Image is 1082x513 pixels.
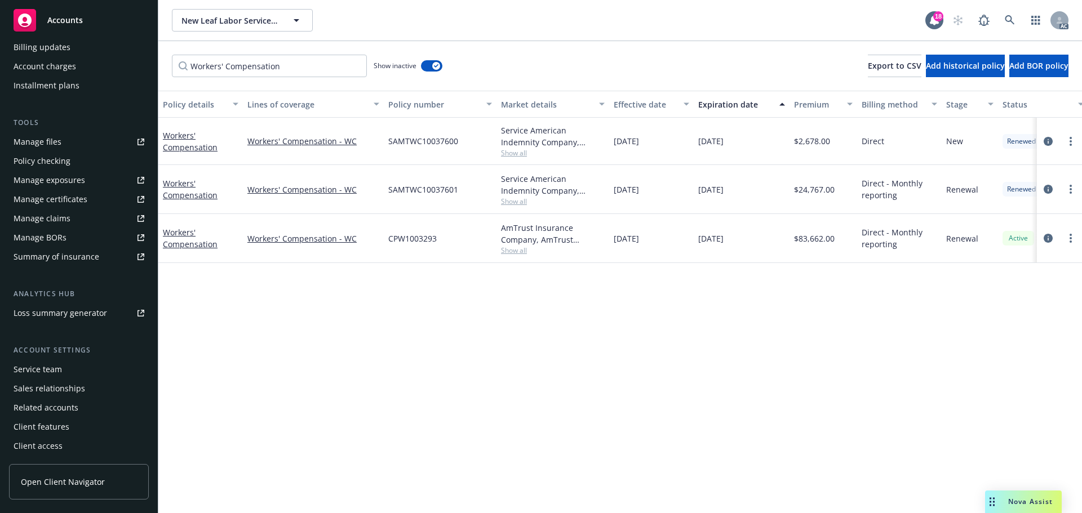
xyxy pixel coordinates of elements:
[14,399,78,417] div: Related accounts
[14,190,87,208] div: Manage certificates
[14,304,107,322] div: Loss summary generator
[1007,136,1036,146] span: Renewed
[9,288,149,300] div: Analytics hub
[9,133,149,151] a: Manage files
[794,135,830,147] span: $2,678.00
[9,380,149,398] a: Sales relationships
[1008,497,1053,506] span: Nova Assist
[1025,9,1047,32] a: Switch app
[857,91,942,118] button: Billing method
[163,227,218,249] a: Workers' Compensation
[1064,231,1077,245] a: more
[14,77,79,95] div: Installment plans
[501,124,605,148] div: Service American Indemnity Company, Service American Indemnity Company, Method Insurance
[388,135,458,147] span: SAMTWC10037600
[947,9,969,32] a: Start snowing
[14,152,70,170] div: Policy checking
[1064,135,1077,148] a: more
[794,233,835,244] span: $83,662.00
[9,248,149,266] a: Summary of insurance
[9,399,149,417] a: Related accounts
[946,135,963,147] span: New
[868,60,921,71] span: Export to CSV
[501,99,592,110] div: Market details
[14,171,85,189] div: Manage exposures
[388,99,480,110] div: Policy number
[14,380,85,398] div: Sales relationships
[9,304,149,322] a: Loss summary generator
[496,91,609,118] button: Market details
[9,437,149,455] a: Client access
[9,360,149,378] a: Service team
[14,229,66,247] div: Manage BORs
[698,99,773,110] div: Expiration date
[1007,233,1030,243] span: Active
[1064,182,1077,196] a: more
[501,246,605,255] span: Show all
[384,91,496,118] button: Policy number
[1009,55,1068,77] button: Add BOR policy
[9,77,149,95] a: Installment plans
[9,152,149,170] a: Policy checking
[985,490,1062,513] button: Nova Assist
[609,91,694,118] button: Effective date
[1007,184,1036,194] span: Renewed
[9,418,149,436] a: Client features
[47,16,83,25] span: Accounts
[374,61,416,70] span: Show inactive
[614,184,639,195] span: [DATE]
[501,197,605,206] span: Show all
[14,57,76,75] div: Account charges
[9,190,149,208] a: Manage certificates
[985,490,999,513] div: Drag to move
[868,55,921,77] button: Export to CSV
[14,360,62,378] div: Service team
[1009,60,1068,71] span: Add BOR policy
[926,55,1005,77] button: Add historical policy
[158,91,243,118] button: Policy details
[946,184,978,195] span: Renewal
[862,135,884,147] span: Direct
[614,233,639,244] span: [DATE]
[388,233,437,244] span: CPW1003293
[247,99,367,110] div: Lines of coverage
[790,91,857,118] button: Premium
[163,130,218,153] a: Workers' Compensation
[614,99,677,110] div: Effective date
[9,171,149,189] a: Manage exposures
[9,38,149,56] a: Billing updates
[1041,182,1055,196] a: circleInformation
[9,57,149,75] a: Account charges
[698,135,724,147] span: [DATE]
[388,184,458,195] span: SAMTWC10037601
[501,148,605,158] span: Show all
[9,117,149,128] div: Tools
[163,178,218,200] a: Workers' Compensation
[9,345,149,356] div: Account settings
[862,177,937,201] span: Direct - Monthly reporting
[614,135,639,147] span: [DATE]
[862,99,925,110] div: Billing method
[14,418,69,436] div: Client features
[9,5,149,36] a: Accounts
[946,99,981,110] div: Stage
[14,133,61,151] div: Manage files
[501,173,605,197] div: Service American Indemnity Company, Service American Indemnity Company, Method Insurance
[794,184,835,195] span: $24,767.00
[926,60,1005,71] span: Add historical policy
[9,209,149,227] a: Manage claims
[794,99,840,110] div: Premium
[1041,135,1055,148] a: circleInformation
[14,248,99,266] div: Summary of insurance
[21,476,105,488] span: Open Client Navigator
[247,184,379,195] a: Workers' Compensation - WC
[163,99,226,110] div: Policy details
[181,15,279,26] span: New Leaf Labor Services, Inc
[698,233,724,244] span: [DATE]
[501,222,605,246] div: AmTrust Insurance Company, AmTrust Financial Services, Risico Insurance Services, Inc.
[933,11,943,21] div: 18
[172,9,313,32] button: New Leaf Labor Services, Inc
[14,38,70,56] div: Billing updates
[1041,231,1055,245] a: circleInformation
